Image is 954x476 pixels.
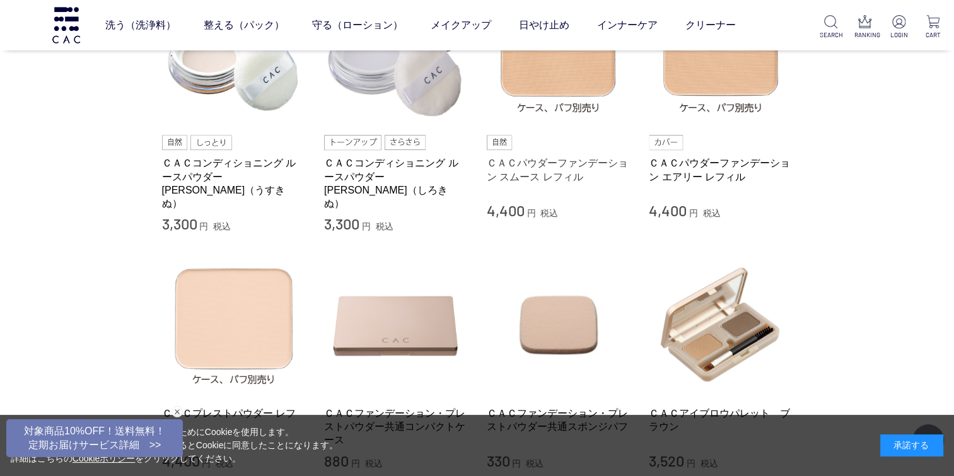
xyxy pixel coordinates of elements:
[430,8,491,43] a: メイクアップ
[324,156,468,210] a: ＣＡＣコンディショニング ルースパウダー [PERSON_NAME]（しろきぬ）
[203,8,284,43] a: 整える（パック）
[105,8,175,43] a: 洗う（洗浄料）
[311,8,402,43] a: 守る（ローション）
[540,208,558,218] span: 税込
[324,135,381,150] img: トーンアップ
[649,407,793,434] a: ＣＡＣアイブロウパレット ブラウン
[190,135,232,150] img: しっとり
[162,156,306,210] a: ＣＡＣコンディショニング ルースパウダー [PERSON_NAME]（うすきぬ）
[922,30,944,40] p: CART
[487,407,631,434] a: ＣＡＣファンデーション・プレストパウダー共通スポンジパフ
[685,8,735,43] a: クリーナー
[649,156,793,183] a: ＣＡＣパウダーファンデーション エアリー レフィル
[324,214,359,233] span: 3,300
[50,7,82,43] img: logo
[649,135,683,150] img: カバー
[596,8,657,43] a: インナーケア
[880,434,943,456] div: 承諾する
[487,201,525,219] span: 4,400
[162,407,306,434] a: ＣＡＣプレストパウダー レフィル
[162,253,306,397] img: ＣＡＣプレストパウダー レフィル
[324,407,468,447] a: ＣＡＣファンデーション・プレストパウダー共通コンパクトケース
[162,214,197,233] span: 3,300
[526,208,535,218] span: 円
[888,15,910,40] a: LOGIN
[854,30,876,40] p: RANKING
[518,8,569,43] a: 日やけ止め
[922,15,944,40] a: CART
[649,201,687,219] span: 4,400
[213,221,231,231] span: 税込
[888,30,910,40] p: LOGIN
[649,253,793,397] img: ＣＡＣアイブロウパレット ブラウン
[162,135,188,150] img: 自然
[487,156,631,183] a: ＣＡＣパウダーファンデーション スムース レフィル
[385,135,426,150] img: さらさら
[376,221,393,231] span: 税込
[487,135,513,150] img: 自然
[854,15,876,40] a: RANKING
[689,208,698,218] span: 円
[487,253,631,397] img: ＣＡＣファンデーション・プレストパウダー共通スポンジパフ
[703,208,721,218] span: 税込
[324,253,468,397] img: ＣＡＣファンデーション・プレストパウダー共通コンパクトケース
[362,221,371,231] span: 円
[820,30,842,40] p: SEARCH
[820,15,842,40] a: SEARCH
[199,221,208,231] span: 円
